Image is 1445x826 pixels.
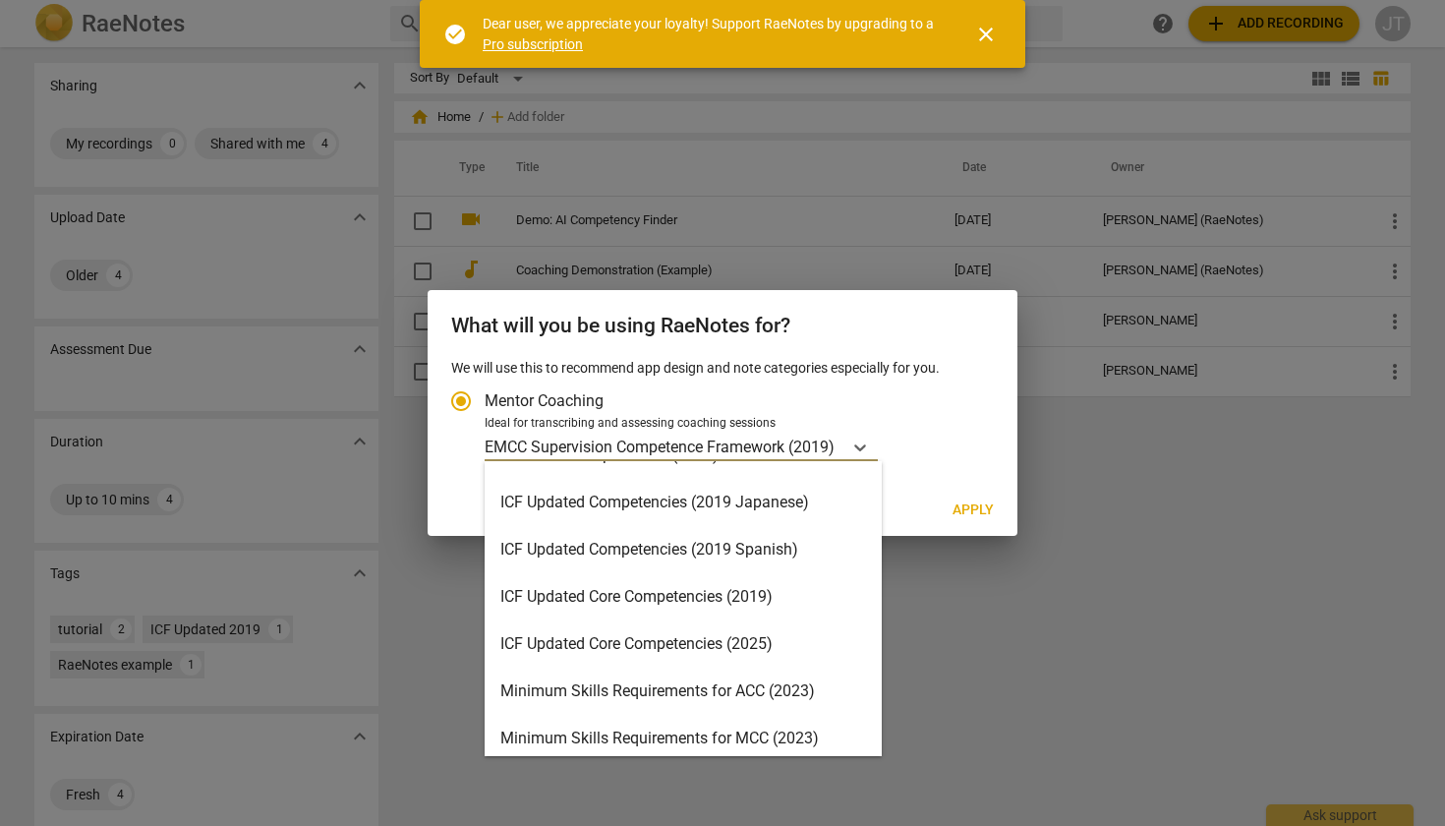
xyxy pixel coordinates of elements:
p: We will use this to recommend app design and note categories especially for you. [451,358,994,379]
div: ICF Updated Core Competencies (2019) [485,573,882,620]
h2: What will you be using RaeNotes for? [451,314,994,338]
span: Apply [953,501,994,520]
div: ICF Updated Core Competencies (2025) [485,620,882,668]
span: Mentor Coaching [485,389,604,412]
div: ICF Updated Competencies (2019 Japanese) [485,479,882,526]
p: EMCC Supervision Competence Framework (2019) [485,436,835,458]
div: Minimum Skills Requirements for ACC (2023) [485,668,882,715]
div: ICF Updated Competencies (2019 Spanish) [485,526,882,573]
input: Ideal for transcribing and assessing coaching sessionsEMCC Supervision Competence Framework (2019) [837,438,840,456]
button: Apply [937,493,1010,528]
button: Close [962,11,1010,58]
a: Pro subscription [483,36,583,52]
div: Minimum Skills Requirements for MCC (2023) [485,715,882,762]
span: close [974,23,998,46]
span: check_circle [443,23,467,46]
div: Ideal for transcribing and assessing coaching sessions [485,415,988,433]
div: Dear user, we appreciate your loyalty! Support RaeNotes by upgrading to a [483,14,939,54]
div: Account type [451,378,994,461]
